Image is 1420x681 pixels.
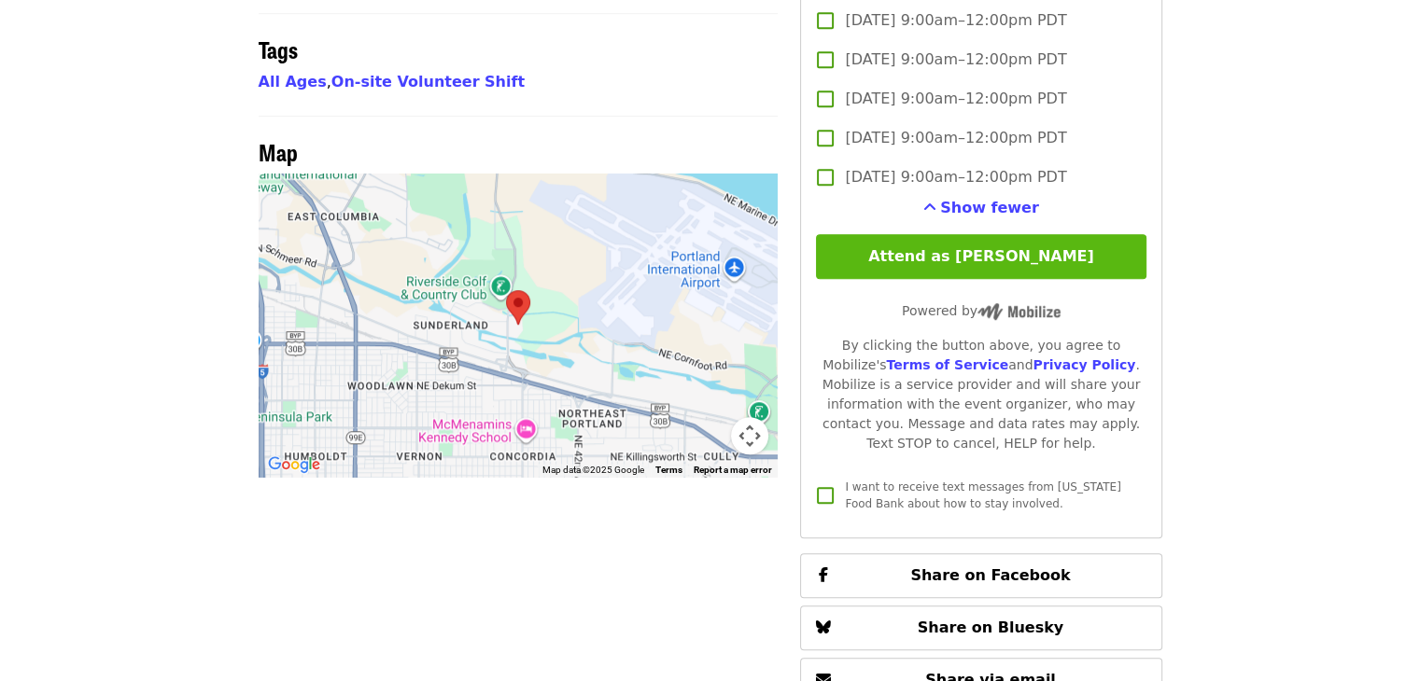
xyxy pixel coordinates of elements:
img: Google [263,452,325,477]
a: Terms of Service [886,357,1008,372]
span: [DATE] 9:00am–12:00pm PDT [845,88,1066,110]
span: Share on Facebook [910,566,1070,584]
a: Privacy Policy [1033,357,1135,372]
span: Map data ©2025 Google [542,465,644,475]
span: [DATE] 9:00am–12:00pm PDT [845,166,1066,188]
a: Open this area in Google Maps (opens a new window) [263,452,325,477]
a: Terms (opens in new tab) [655,465,682,475]
span: Show fewer [940,199,1039,216]
span: , [259,73,331,90]
span: Share on Bluesky [918,618,1064,636]
button: See more timeslots [923,197,1039,219]
a: All Ages [259,73,327,90]
span: Powered by [902,303,1061,318]
button: Attend as [PERSON_NAME] [816,234,1146,279]
span: [DATE] 9:00am–12:00pm PDT [845,49,1066,71]
button: Map camera controls [731,417,768,454]
span: Map [259,135,298,168]
a: Report a map error [694,465,772,475]
button: Share on Facebook [800,553,1161,598]
span: [DATE] 9:00am–12:00pm PDT [845,9,1066,32]
a: On-site Volunteer Shift [331,73,525,90]
img: Powered by Mobilize [977,303,1061,320]
span: Tags [259,33,298,65]
span: I want to receive text messages from [US_STATE] Food Bank about how to stay involved. [845,480,1120,510]
span: [DATE] 9:00am–12:00pm PDT [845,127,1066,149]
button: Share on Bluesky [800,605,1161,650]
div: By clicking the button above, you agree to Mobilize's and . Mobilize is a service provider and wi... [816,336,1146,453]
